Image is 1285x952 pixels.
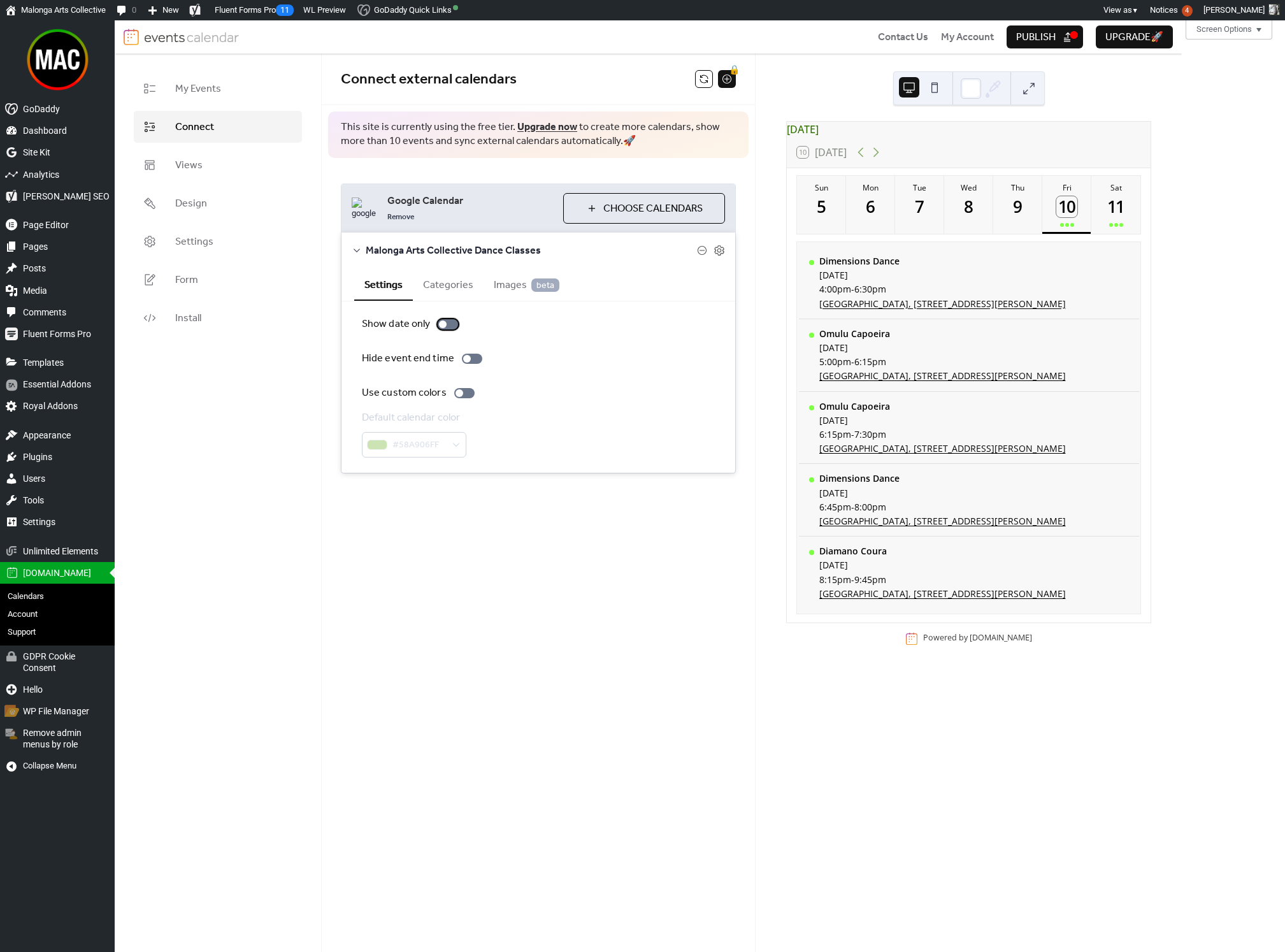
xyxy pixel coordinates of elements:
[819,370,1066,382] a: [GEOGRAPHIC_DATA], [STREET_ADDRESS][PERSON_NAME]
[1091,176,1140,234] button: Sat11
[1042,176,1091,234] button: Fri10
[819,559,1066,571] div: [DATE]
[819,270,1066,281] div: [DATE]
[341,66,517,94] span: Connect external calendars
[352,198,377,219] img: google
[819,443,1066,454] a: [GEOGRAPHIC_DATA], [STREET_ADDRESS][PERSON_NAME]
[854,356,886,368] span: 6:15pm
[175,236,213,248] span: Settings
[819,256,1066,267] div: Dimensions Dance
[819,401,1066,412] div: Omulu Capoeira
[787,122,1151,137] div: [DATE]
[997,182,1038,193] div: Thu
[1096,25,1173,48] button: Upgrade🚀
[801,182,842,193] div: Sun
[484,268,570,299] button: Images beta
[819,501,851,513] span: 6:45pm
[1007,25,1083,48] button: Publish
[970,633,1032,644] a: [DOMAIN_NAME]
[948,182,989,193] div: Wed
[944,176,993,234] button: Wed8
[878,30,928,45] span: Contact Us
[1105,196,1126,217] div: 11
[134,187,302,219] a: Design
[362,351,454,366] div: Hide event end time
[819,487,1066,499] div: [DATE]
[851,356,854,368] span: -
[134,264,302,296] a: Form
[851,284,854,295] span: -
[819,473,1066,484] div: Dimensions Dance
[175,122,214,133] span: Connect
[854,574,886,586] span: 9:45pm
[387,194,553,209] span: Google Calendar
[134,73,302,105] a: My Events
[1007,196,1028,217] div: 9
[941,30,994,45] span: My Account
[354,268,413,301] button: Settings
[819,284,851,295] span: 4:00pm
[819,545,1066,557] div: Diamano Coura
[124,29,139,45] img: logo
[387,212,414,222] span: Remove
[1105,30,1163,45] span: Upgrade 🚀
[819,415,1066,426] div: [DATE]
[958,196,979,217] div: 8
[860,196,881,217] div: 6
[819,328,1066,340] div: Omulu Capoeira
[362,386,447,401] div: Use custom colors
[819,298,1066,310] a: [GEOGRAPHIC_DATA], [STREET_ADDRESS][PERSON_NAME]
[366,243,697,259] span: Malonga Arts Collective Dance Classes
[175,160,203,171] span: Views
[993,176,1042,234] button: Thu9
[517,117,577,137] a: Upgrade now
[362,410,464,426] div: Default calendar color
[603,201,703,217] span: Choose Calendars
[797,176,846,234] button: Sun5
[341,120,736,149] span: This site is currently using the free tier. to create more calendars, show more than 10 events an...
[850,182,891,193] div: Mon
[923,633,1032,644] div: Powered by
[563,193,725,224] button: Choose Calendars
[175,313,201,324] span: Install
[175,275,198,286] span: Form
[531,278,559,292] span: beta
[134,111,302,143] a: Connect
[1095,182,1137,193] div: Sat
[854,501,886,513] span: 8:00pm
[134,226,302,257] a: Settings
[1056,196,1077,217] div: 10
[851,574,854,586] span: -
[851,429,854,440] span: -
[1016,30,1056,45] span: Publish
[134,302,302,334] a: Install
[819,574,851,586] span: 8:15pm
[413,268,484,299] button: Categories
[819,429,851,440] span: 6:15pm
[1046,182,1088,193] div: Fri
[854,429,886,440] span: 7:30pm
[819,516,1066,527] a: [GEOGRAPHIC_DATA], [STREET_ADDRESS][PERSON_NAME]
[819,356,851,368] span: 5:00pm
[134,149,302,181] a: Views
[846,176,895,234] button: Mon6
[819,588,1066,600] a: [GEOGRAPHIC_DATA], [STREET_ADDRESS][PERSON_NAME]
[175,83,221,95] span: My Events
[819,342,1066,354] div: [DATE]
[811,196,832,217] div: 5
[175,198,207,210] span: Design
[1186,20,1272,40] button: Screen Options
[362,317,430,332] div: Show date only
[909,196,930,217] div: 7
[854,284,886,295] span: 6:30pm
[144,29,240,45] img: logotype
[851,501,854,513] span: -
[878,29,928,45] a: Contact Us
[494,278,559,293] span: Images
[899,182,940,193] div: Tue
[941,29,994,45] a: My Account
[895,176,944,234] button: Tue7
